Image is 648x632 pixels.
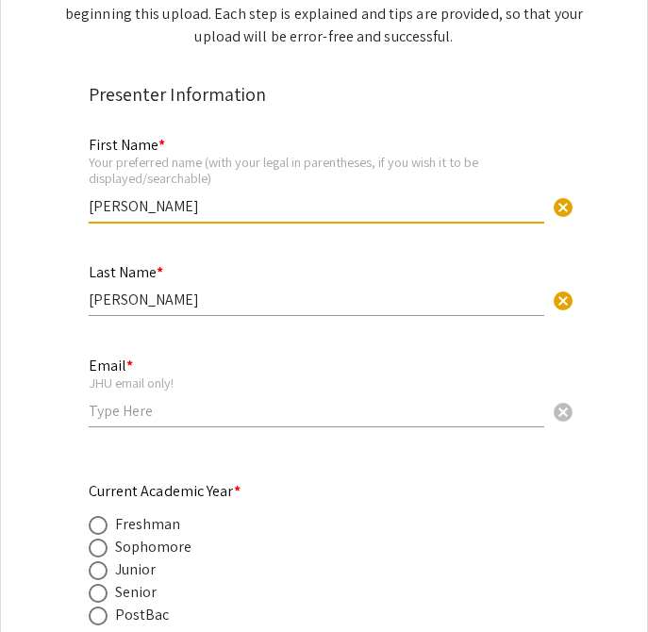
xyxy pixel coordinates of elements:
[89,481,241,501] mat-label: Current Academic Year
[89,154,544,187] div: Your preferred name (with your legal in parentheses, if you wish it to be displayed/searchable)
[89,290,544,309] input: Type Here
[14,547,80,618] iframe: Chat
[89,80,560,108] div: Presenter Information
[89,401,544,421] input: Type Here
[115,513,181,536] div: Freshman
[544,391,582,429] button: Clear
[89,262,163,282] mat-label: Last Name
[115,536,192,558] div: Sophomore
[115,604,170,626] div: PostBac
[552,196,574,219] span: cancel
[552,290,574,312] span: cancel
[89,356,133,375] mat-label: Email
[89,374,544,391] div: JHU email only!
[544,281,582,319] button: Clear
[544,187,582,225] button: Clear
[552,401,574,424] span: cancel
[115,558,157,581] div: Junior
[89,135,165,155] mat-label: First Name
[115,581,158,604] div: Senior
[89,196,544,216] input: Type Here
